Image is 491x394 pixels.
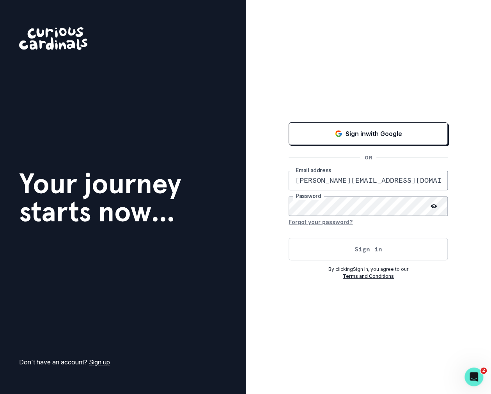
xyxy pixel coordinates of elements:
button: Sign in [289,238,448,260]
iframe: Intercom live chat [464,367,483,386]
button: Forgot your password? [289,216,353,228]
img: Curious Cardinals Logo [19,27,87,50]
h1: Your journey starts now... [19,170,181,226]
span: 2 [480,367,487,374]
a: Sign up [89,358,110,366]
a: Terms and Conditions [343,273,394,279]
button: Sign in with Google (GSuite) [289,122,448,145]
p: Don't have an account? [19,357,110,367]
p: Sign in with Google [346,129,402,138]
p: OR [360,154,376,161]
p: By clicking Sign In , you agree to our [289,266,448,273]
